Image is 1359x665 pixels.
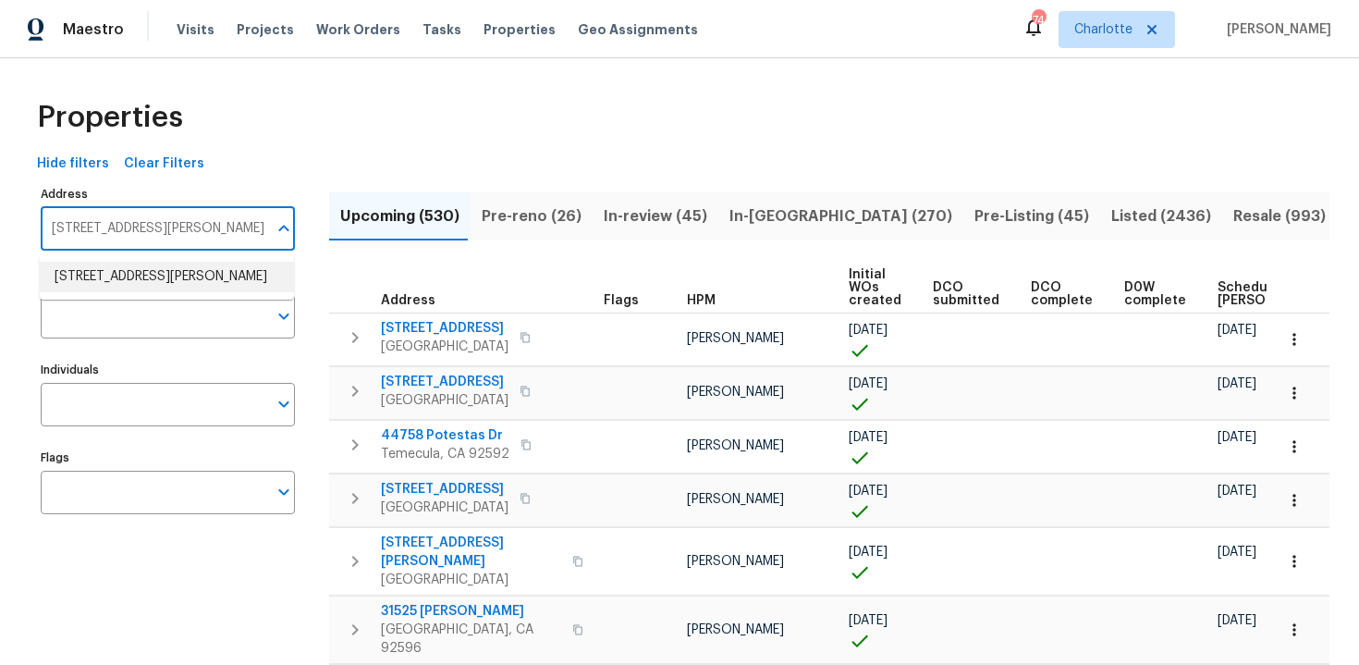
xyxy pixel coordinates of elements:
span: Resale (993) [1233,203,1326,229]
span: Geo Assignments [578,20,698,39]
span: In-review (45) [604,203,707,229]
span: Address [381,294,435,307]
span: [STREET_ADDRESS][PERSON_NAME] [381,534,561,571]
span: Listed (2436) [1111,203,1211,229]
span: Work Orders [316,20,400,39]
span: Tasks [422,23,461,36]
span: Upcoming (530) [340,203,459,229]
span: [GEOGRAPHIC_DATA], CA 92596 [381,621,561,658]
span: [GEOGRAPHIC_DATA] [381,499,508,517]
span: [PERSON_NAME] [687,386,784,399]
span: [PERSON_NAME] [1219,20,1331,39]
span: [DATE] [1218,546,1256,559]
span: [PERSON_NAME] [687,439,784,452]
span: [STREET_ADDRESS] [381,373,508,391]
label: Flags [41,452,295,463]
div: 74 [1032,11,1045,30]
button: Close [271,216,297,241]
span: Temecula, CA 92592 [381,445,509,463]
button: Open [271,479,297,505]
span: DCO submitted [933,281,999,307]
span: [DATE] [1218,431,1256,444]
button: Open [271,391,297,417]
input: Search ... [41,207,267,251]
span: Charlotte [1074,20,1132,39]
span: In-[GEOGRAPHIC_DATA] (270) [729,203,952,229]
span: Projects [237,20,294,39]
span: [DATE] [1218,324,1256,337]
span: [DATE] [849,431,888,444]
span: [DATE] [1218,485,1256,498]
span: Properties [37,108,183,127]
span: [GEOGRAPHIC_DATA] [381,391,508,410]
span: [PERSON_NAME] [687,332,784,345]
button: Hide filters [30,147,116,181]
span: HPM [687,294,716,307]
label: Individuals [41,364,295,376]
span: Clear Filters [124,153,204,176]
span: [DATE] [849,377,888,390]
span: Pre-Listing (45) [974,203,1089,229]
span: Scheduled [PERSON_NAME] [1218,281,1322,307]
button: Open [271,303,297,329]
span: [DATE] [849,485,888,498]
span: Maestro [63,20,124,39]
span: 31525 [PERSON_NAME] [381,602,561,621]
span: [DATE] [849,546,888,559]
span: 44758 Potestas Dr [381,426,509,445]
span: [GEOGRAPHIC_DATA] [381,338,508,356]
span: [PERSON_NAME] [687,555,784,568]
span: Pre-reno (26) [482,203,582,229]
span: [DATE] [849,324,888,337]
button: Clear Filters [116,147,212,181]
span: [PERSON_NAME] [687,493,784,506]
span: [DATE] [1218,614,1256,627]
li: [STREET_ADDRESS][PERSON_NAME] [40,262,294,292]
span: Flags [604,294,639,307]
span: [DATE] [1218,377,1256,390]
span: [STREET_ADDRESS] [381,480,508,499]
span: [PERSON_NAME] [687,623,784,636]
label: Address [41,189,295,200]
span: DCO complete [1031,281,1093,307]
span: Hide filters [37,153,109,176]
span: D0W complete [1124,281,1186,307]
span: Initial WOs created [849,268,901,307]
span: [DATE] [849,614,888,627]
span: Visits [177,20,214,39]
span: Properties [484,20,556,39]
span: [STREET_ADDRESS] [381,319,508,338]
span: [GEOGRAPHIC_DATA] [381,571,561,589]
